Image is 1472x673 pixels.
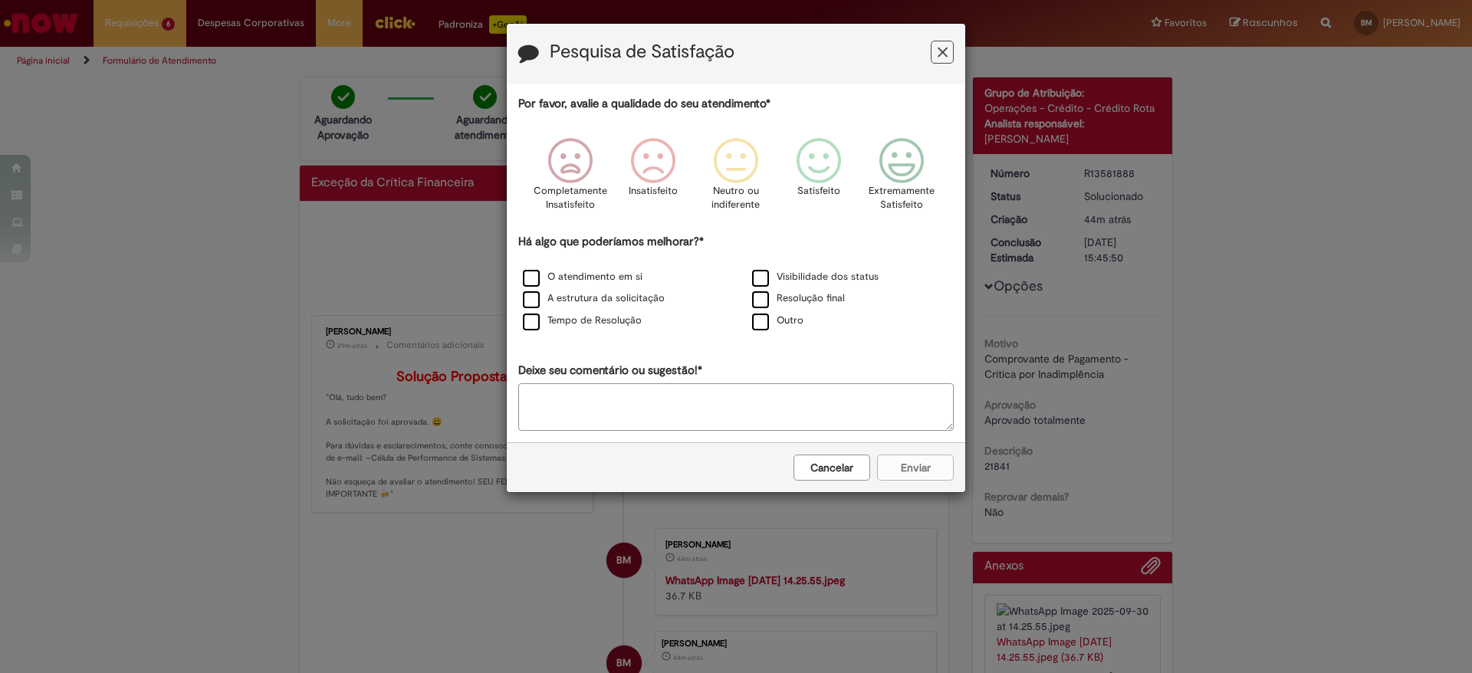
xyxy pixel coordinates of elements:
label: Deixe seu comentário ou sugestão!* [518,363,702,379]
label: A estrutura da solicitação [523,291,665,306]
button: Cancelar [793,455,870,481]
div: Extremamente Satisfeito [863,126,941,231]
label: Tempo de Resolução [523,314,642,328]
div: Neutro ou indiferente [697,126,775,231]
p: Insatisfeito [629,184,678,199]
label: O atendimento em si [523,270,642,284]
div: Insatisfeito [614,126,692,231]
label: Outro [752,314,803,328]
p: Extremamente Satisfeito [869,184,935,212]
label: Pesquisa de Satisfação [550,42,734,62]
div: Satisfeito [780,126,858,231]
label: Resolução final [752,291,845,306]
label: Visibilidade dos status [752,270,879,284]
p: Completamente Insatisfeito [534,184,607,212]
div: Há algo que poderíamos melhorar?* [518,234,954,333]
p: Satisfeito [797,184,840,199]
p: Neutro ou indiferente [708,184,764,212]
div: Completamente Insatisfeito [531,126,609,231]
label: Por favor, avalie a qualidade do seu atendimento* [518,96,770,112]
